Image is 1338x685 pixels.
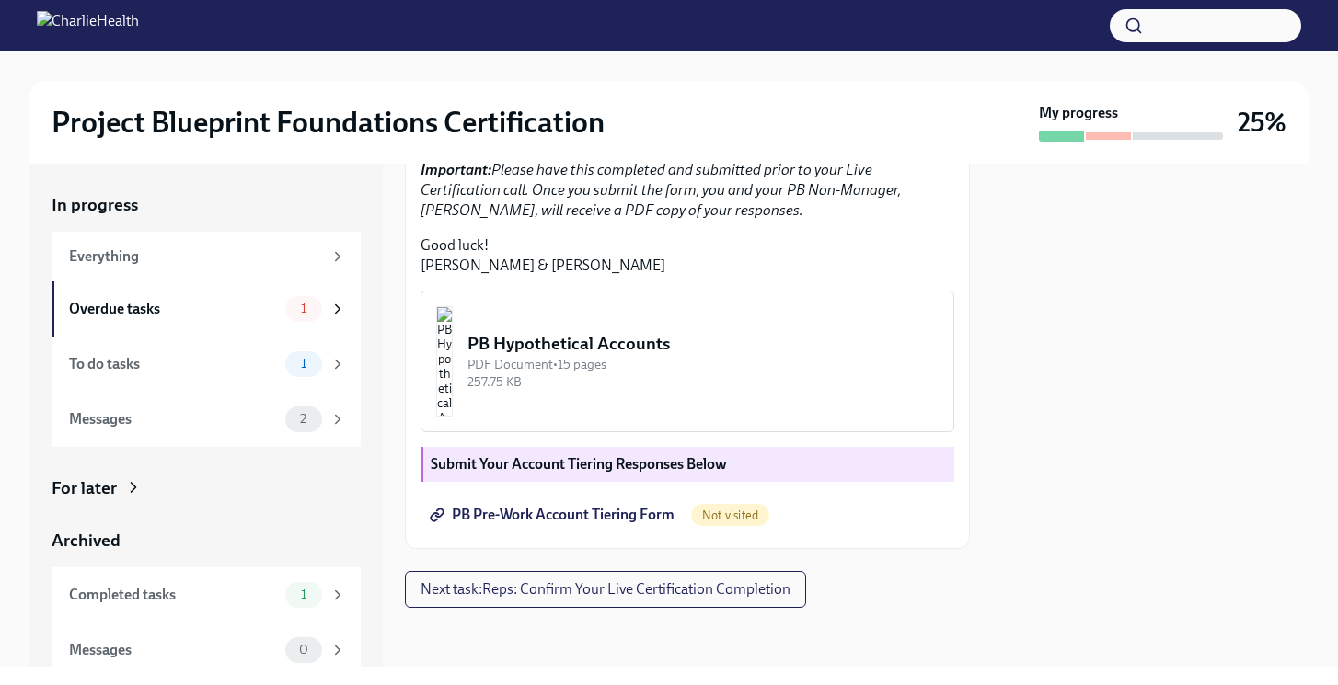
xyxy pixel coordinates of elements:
div: PB Hypothetical Accounts [467,332,939,356]
div: Overdue tasks [69,299,278,319]
p: Good luck! [PERSON_NAME] & [PERSON_NAME] [421,235,954,276]
div: PDF Document • 15 pages [467,356,939,373]
a: In progress [52,193,361,217]
strong: Submit Your Account Tiering Responses Below [431,455,727,473]
div: Messages [69,409,278,429]
strong: My progress [1039,103,1118,123]
a: Overdue tasks1 [52,281,361,337]
span: 1 [290,357,317,371]
span: 1 [290,302,317,315]
div: 257.75 KB [467,373,939,391]
button: PB Hypothetical AccountsPDF Document•15 pages257.75 KB [421,291,954,432]
span: Not visited [691,508,769,522]
span: 0 [288,643,319,656]
a: Everything [52,232,361,281]
strong: Important: [421,161,491,178]
button: Next task:Reps: Confirm Your Live Certification Completion [405,571,806,608]
a: Archived [52,529,361,553]
div: Completed tasks [69,585,278,605]
img: PB Hypothetical Accounts [436,306,453,417]
div: For later [52,476,117,500]
h2: Project Blueprint Foundations Certification [52,104,605,141]
span: 2 [289,412,317,426]
h3: 25% [1238,106,1286,139]
span: PB Pre-Work Account Tiering Form [433,506,675,524]
div: To do tasks [69,354,278,374]
div: Everything [69,246,322,267]
em: Please have this completed and submitted prior to your Live Certification call. Once you submit t... [421,161,901,219]
div: Messages [69,640,278,660]
span: Next task : Reps: Confirm Your Live Certification Completion [421,580,790,599]
a: For later [52,476,361,500]
a: Completed tasks1 [52,567,361,622]
a: To do tasks1 [52,337,361,392]
a: PB Pre-Work Account Tiering Form [421,497,687,533]
span: 1 [290,588,317,601]
a: Messages2 [52,392,361,447]
img: CharlieHealth [37,11,139,40]
a: Messages0 [52,622,361,678]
